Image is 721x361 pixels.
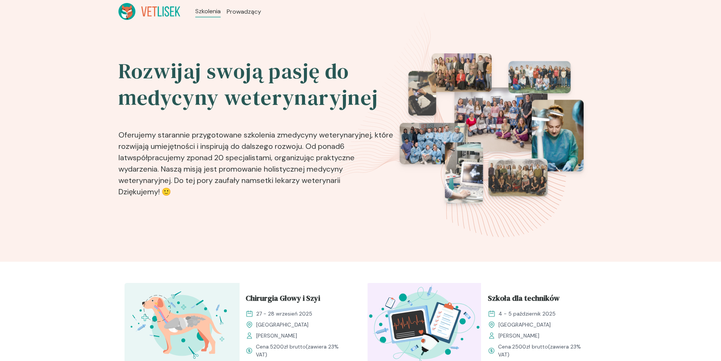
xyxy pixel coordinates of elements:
[498,310,556,318] span: 4 - 5 październik 2025
[270,343,306,350] span: 5200 zł brutto
[498,343,591,359] span: Cena: (zawiera 23% VAT)
[256,343,349,359] span: Cena: (zawiera 23% VAT)
[281,130,371,140] b: medycyny weterynaryjnej
[118,117,395,200] p: Oferujemy starannie przygotowane szkolenia z , które rozwijają umiejętności i inspirują do dalsze...
[400,53,584,203] img: eventsPhotosRoll2.png
[227,7,261,16] a: Prowadzący
[246,292,349,307] a: Chirurgia Głowy i Szyi
[246,292,320,307] span: Chirurgia Głowy i Szyi
[498,321,551,329] span: [GEOGRAPHIC_DATA]
[256,332,297,340] span: [PERSON_NAME]
[488,292,591,307] a: Szkoła dla techników
[512,343,548,350] span: 2500 zł brutto
[257,175,340,185] b: setki lekarzy weterynarii
[256,321,308,329] span: [GEOGRAPHIC_DATA]
[195,7,221,16] a: Szkolenia
[498,332,539,340] span: [PERSON_NAME]
[488,292,560,307] span: Szkoła dla techników
[118,58,395,111] h2: Rozwijaj swoją pasję do medycyny weterynaryjnej
[256,310,312,318] span: 27 - 28 wrzesień 2025
[190,153,271,163] b: ponad 20 specjalistami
